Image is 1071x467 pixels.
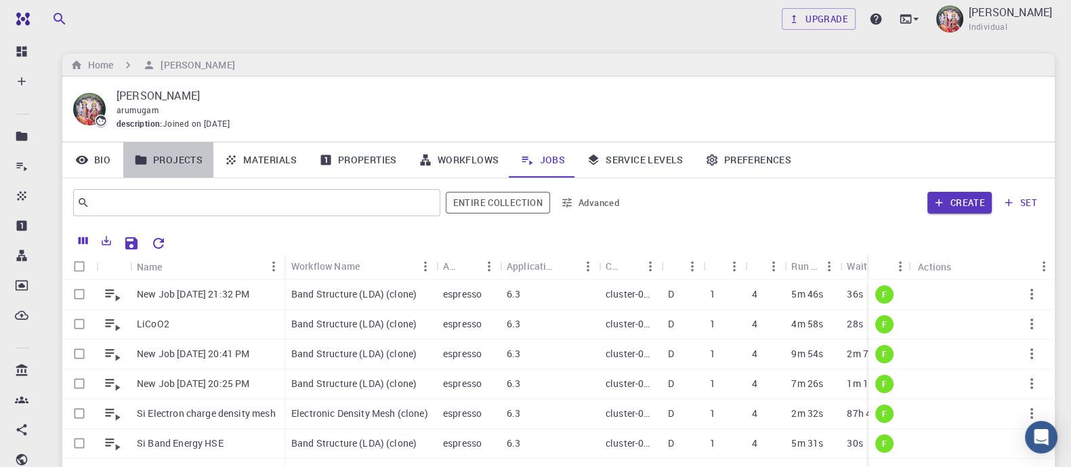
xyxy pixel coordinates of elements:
button: Sort [710,256,732,277]
p: 1m 10s [847,377,879,390]
button: Menu [723,256,745,277]
button: Sort [618,256,639,277]
button: Sort [360,256,381,277]
nav: breadcrumb [68,58,238,73]
button: set [997,192,1044,214]
div: Name [130,253,285,280]
button: Menu [818,256,840,277]
img: D ARUMUGAM [936,5,963,33]
p: 87h 47m 9s [847,407,898,420]
div: Nodes [703,253,745,279]
p: New Job [DATE] 20:25 PM [137,377,249,390]
div: Cluster [606,253,618,279]
button: Sort [668,256,690,277]
button: Menu [1033,256,1055,277]
p: Band Structure (LDA) (clone) [291,347,417,361]
p: cluster-001 [606,407,654,420]
div: Open Intercom Messenger [1025,421,1057,453]
img: logo [11,12,30,26]
div: Wait Time [847,253,883,279]
button: Sort [457,256,478,277]
button: Menu [577,256,599,277]
p: 4 [752,287,757,301]
p: 1 [710,317,715,331]
p: 2m 32s [791,407,823,420]
p: 1 [710,436,715,450]
span: F [877,408,892,420]
p: espresso [443,377,482,390]
p: [PERSON_NAME] [117,87,1033,104]
div: Application Version [500,253,599,279]
p: cluster-001 [606,347,654,361]
p: D [668,407,674,420]
span: Individual [969,20,1007,34]
div: finished [875,405,894,423]
a: Materials [213,142,308,178]
span: F [877,319,892,330]
p: 6.3 [507,407,520,420]
h6: Home [83,58,113,73]
div: Application [443,253,457,279]
p: Band Structure (LDA) (clone) [291,436,417,450]
div: finished [875,375,894,393]
p: cluster-001 [606,317,654,331]
div: Icon [96,253,130,280]
p: espresso [443,317,482,331]
p: cluster-001 [606,377,654,390]
button: Menu [263,256,285,277]
p: LiCoO2 [137,317,169,331]
p: espresso [443,436,482,450]
button: Sort [875,256,897,277]
span: F [877,289,892,300]
p: Band Structure (LDA) (clone) [291,287,417,301]
div: finished [875,315,894,333]
a: Projects [123,142,213,178]
p: 4 [752,407,757,420]
span: arumugam [117,104,159,115]
span: F [877,348,892,360]
p: 36s [847,287,862,301]
p: 1 [710,287,715,301]
p: cluster-001 [606,436,654,450]
a: Properties [308,142,408,178]
a: Workflows [408,142,510,178]
p: D [668,436,674,450]
p: D [668,317,674,331]
p: New Job [DATE] 21:32 PM [137,287,249,301]
p: 6.3 [507,377,520,390]
p: 5m 31s [791,436,823,450]
button: Reset Explorer Settings [145,230,172,257]
span: Filter throughout whole library including sets (folders) [446,192,550,214]
a: Preferences [694,142,802,178]
h6: [PERSON_NAME] [155,58,234,73]
p: 4 [752,347,757,361]
button: Menu [889,256,911,277]
div: Application [436,253,500,279]
button: Entire collection [446,192,550,214]
p: 4 [752,377,757,390]
a: Bio [62,142,123,178]
p: espresso [443,287,482,301]
p: 1 [710,347,715,361]
button: Columns [72,230,95,251]
button: Advanced [555,192,626,214]
p: espresso [443,407,482,420]
p: Band Structure (LDA) (clone) [291,377,417,390]
div: finished [875,434,894,453]
p: 6.3 [507,436,520,450]
a: Jobs [509,142,576,178]
p: Si Band Energy HSE [137,436,224,450]
button: Create [927,192,992,214]
span: description : [117,117,163,131]
button: Menu [763,256,784,277]
span: F [877,438,892,449]
div: Application Version [507,253,555,279]
span: F [877,378,892,390]
div: Cluster [599,253,661,279]
p: 4m 58s [791,317,823,331]
div: finished [875,345,894,363]
p: 6.3 [507,287,520,301]
div: finished [875,285,894,304]
p: [PERSON_NAME] [969,4,1052,20]
button: Save Explorer Settings [118,230,145,257]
